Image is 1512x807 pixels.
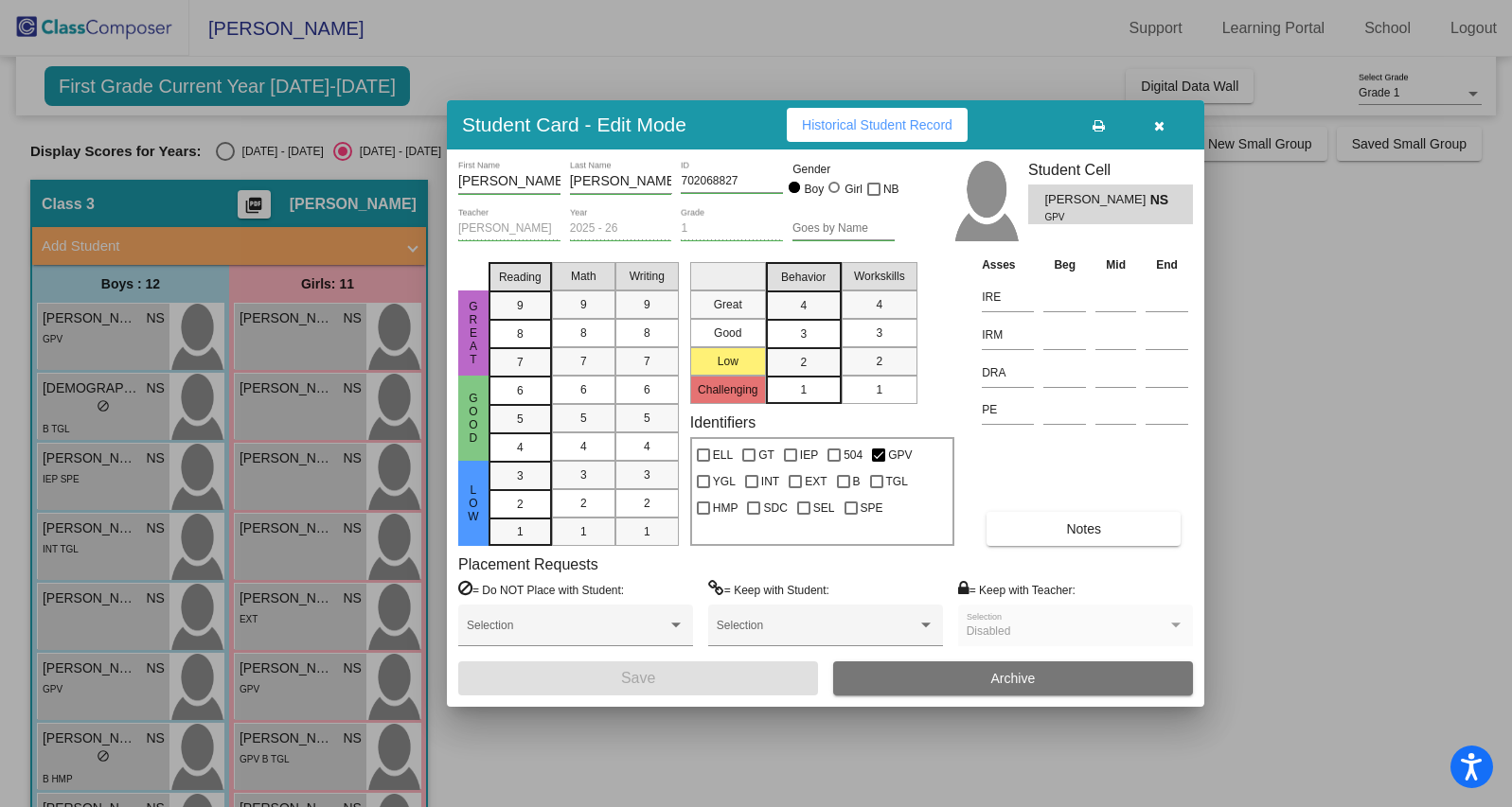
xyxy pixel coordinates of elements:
input: assessment [982,283,1034,311]
span: 5 [580,410,587,427]
span: 7 [580,353,587,370]
span: Writing [630,268,665,285]
span: 4 [876,296,882,313]
span: TGL [886,470,908,493]
span: 6 [644,381,650,398]
div: Boy [804,181,825,198]
span: 1 [517,523,524,540]
span: INT [761,470,779,493]
span: 8 [580,325,587,342]
button: Historical Student Record [787,108,968,142]
label: = Keep with Student: [708,580,829,599]
span: 7 [644,353,650,370]
span: 3 [517,467,524,484]
span: 1 [580,523,587,540]
span: SPE [861,497,883,519]
span: 4 [517,439,524,456]
span: Great [465,300,482,366]
span: Notes [1066,521,1101,536]
span: Low [465,483,482,523]
span: YGL [713,470,736,493]
span: GPV [888,444,912,466]
span: Archive [991,671,1036,686]
mat-label: Gender [792,161,895,178]
span: NS [1150,190,1177,210]
span: Historical Student Record [802,117,952,132]
input: Enter ID [681,175,783,188]
input: assessment [982,321,1034,349]
span: 5 [517,411,524,428]
label: Identifiers [690,413,756,431]
span: SEL [813,497,835,519]
span: Good [465,392,482,445]
span: IEP [800,444,818,466]
span: NB [883,178,899,201]
span: [PERSON_NAME] [1044,190,1149,210]
input: goes by name [792,222,895,236]
span: 7 [517,354,524,371]
span: 5 [644,410,650,427]
label: = Keep with Teacher: [958,580,1076,599]
span: 2 [580,495,587,512]
label: Placement Requests [458,555,598,573]
span: 2 [644,495,650,512]
h3: Student Cell [1028,161,1193,179]
span: HMP [713,497,738,519]
span: 3 [800,325,807,342]
span: Reading [499,269,542,286]
span: Save [621,670,655,686]
button: Archive [833,661,1193,695]
span: 2 [517,496,524,513]
input: assessment [982,395,1034,424]
button: Notes [987,512,1181,546]
span: Disabled [967,624,1011,638]
span: 1 [876,381,882,398]
input: grade [681,222,783,236]
span: Math [571,268,596,285]
span: 4 [644,438,650,455]
span: 6 [517,382,524,399]
span: 3 [876,325,882,342]
span: Behavior [781,269,826,286]
th: End [1141,254,1193,275]
span: 9 [580,296,587,313]
span: 4 [800,297,807,314]
span: SDC [763,497,787,519]
span: 8 [517,325,524,342]
input: teacher [458,222,560,236]
input: year [570,222,672,236]
span: 8 [644,325,650,342]
input: assessment [982,359,1034,387]
span: B [853,470,861,493]
span: 3 [644,466,650,483]
span: 3 [580,466,587,483]
span: 504 [844,444,863,466]
span: 6 [580,381,587,398]
button: Save [458,661,818,695]
th: Mid [1091,254,1141,275]
h3: Student Card - Edit Mode [462,113,686,136]
span: GPV [1044,210,1136,224]
span: 1 [800,381,807,398]
span: 4 [580,438,587,455]
th: Beg [1039,254,1091,275]
span: 9 [517,297,524,314]
span: 2 [876,353,882,370]
span: 1 [644,523,650,540]
div: Girl [844,181,863,198]
span: 9 [644,296,650,313]
span: 2 [800,354,807,371]
span: EXT [805,470,827,493]
span: GT [758,444,774,466]
th: Asses [977,254,1039,275]
span: ELL [713,444,733,466]
span: Workskills [854,268,905,285]
label: = Do NOT Place with Student: [458,580,624,599]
